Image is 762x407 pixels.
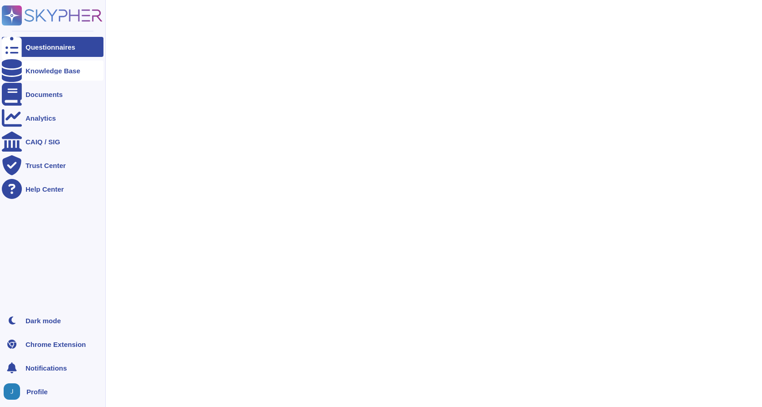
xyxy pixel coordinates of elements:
[26,162,66,169] div: Trust Center
[2,132,103,152] a: CAIQ / SIG
[26,91,63,98] div: Documents
[2,334,103,354] a: Chrome Extension
[2,155,103,175] a: Trust Center
[26,115,56,122] div: Analytics
[26,341,86,348] div: Chrome Extension
[4,383,20,400] img: user
[2,108,103,128] a: Analytics
[26,138,60,145] div: CAIQ / SIG
[2,37,103,57] a: Questionnaires
[2,382,26,402] button: user
[26,365,67,371] span: Notifications
[26,317,61,324] div: Dark mode
[26,388,48,395] span: Profile
[26,67,80,74] div: Knowledge Base
[26,186,64,193] div: Help Center
[2,61,103,81] a: Knowledge Base
[2,179,103,199] a: Help Center
[26,44,75,51] div: Questionnaires
[2,84,103,104] a: Documents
